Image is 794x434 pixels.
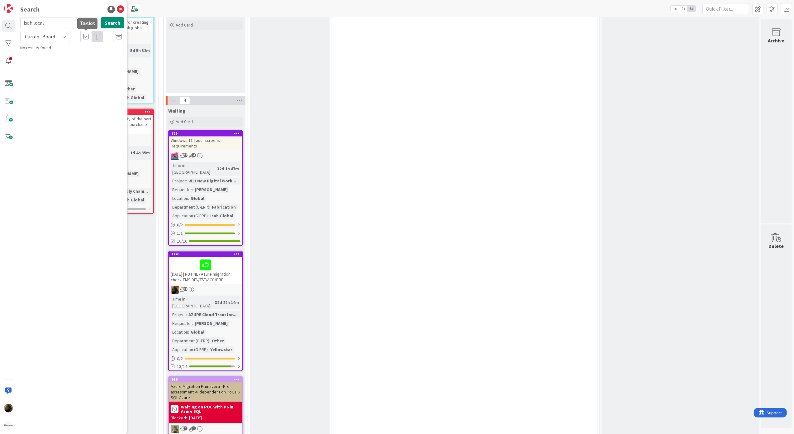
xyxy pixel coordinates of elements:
div: JK [169,152,242,160]
div: [PERSON_NAME] [193,320,229,327]
span: : [128,47,129,54]
span: : [186,177,187,184]
div: 916 [172,377,242,382]
span: : [128,149,129,156]
div: 1445 [172,252,242,256]
div: TT [169,425,242,433]
span: 4 [179,97,190,104]
span: Add Card... [176,22,196,28]
div: 0/2 [169,355,242,363]
span: : [209,204,210,210]
div: Isah Global [120,94,146,101]
span: Support [13,1,28,8]
img: TT [171,425,179,433]
div: 0/2 [169,221,242,229]
img: JK [171,152,179,160]
span: 2 [183,426,188,430]
button: Search [101,17,124,28]
div: Search [20,5,40,14]
b: Waiting on POC with P6 in Azure SQL [181,405,240,413]
img: avatar [4,421,13,430]
div: 1445[DATE] | NB HNL - Azure migration check FMS DEV/TST/ACC/PRD [169,251,242,284]
span: 2x [679,6,687,12]
div: Isah Global [120,196,146,203]
div: [DATE] [189,415,202,421]
div: Application (G-ERP) [171,212,208,219]
div: Supply Chain... [116,188,150,195]
div: Windows 11 Touchscreens - Requirements [169,136,242,150]
div: Delete [769,242,784,250]
div: Location [171,195,188,202]
span: 1x [671,6,679,12]
img: Visit kanbanzone.com [4,4,13,13]
div: ND [169,286,242,294]
div: Time in [GEOGRAPHIC_DATA] [171,296,212,309]
span: 1 [192,426,196,430]
div: Location [171,329,188,335]
span: 11 [183,287,188,291]
div: W11 New Digital Work... [187,177,238,184]
span: Current Board [25,33,55,40]
div: 32d 1h 47m [216,165,240,172]
span: : [192,320,193,327]
span: 3x [687,6,696,12]
span: : [186,311,187,318]
h5: Tasks [80,21,95,27]
div: Project [171,311,186,318]
span: 4 [192,153,196,157]
div: [PERSON_NAME] [193,186,229,193]
div: 916 [169,377,242,382]
img: ND [171,286,179,294]
div: Application (G-ERP) [171,346,208,353]
div: 916Azure Migration Primavera - Pre-assessment -> dependent on PoC P6 SQL Azure [169,377,242,402]
span: : [192,186,193,193]
div: AZURE Cloud Transfor... [187,311,238,318]
span: 1 / 1 [177,230,183,237]
span: : [209,337,210,344]
div: 32d 22h 14m [213,299,240,306]
span: : [215,165,216,172]
div: Department (G-ERP) [171,337,209,344]
div: Fabrication [210,204,237,210]
div: 1/1 [169,229,242,237]
input: Search for title... [20,17,98,28]
img: ND [4,404,13,412]
span: 10/10 [177,238,187,244]
div: Global [189,329,206,335]
div: Requester [171,320,192,327]
span: : [208,212,209,219]
div: 5d 5h 32m [129,47,151,54]
div: Other [210,337,226,344]
div: Archive [768,37,785,44]
span: 0 / 2 [177,222,183,228]
div: 1445 [169,251,242,257]
div: Yellowstar [209,346,234,353]
span: 29 [183,153,188,157]
input: Quick Filter... [702,3,749,14]
span: : [208,346,209,353]
div: Requester [171,186,192,193]
div: No results found. [20,45,124,51]
div: Blocked: [171,415,187,421]
div: Azure Migration Primavera - Pre-assessment -> dependent on PoC P6 SQL Azure [169,382,242,402]
div: [DATE] | NB HNL - Azure migration check FMS DEV/TST/ACC/PRD [169,257,242,284]
div: Department (G-ERP) [171,204,209,210]
div: Other [121,85,136,92]
div: Project [171,177,186,184]
div: 325Windows 11 Touchscreens - Requirements [169,131,242,150]
span: 0 / 2 [177,355,183,362]
div: 325 [172,131,242,136]
span: Waiting [168,108,186,114]
div: Global [189,195,206,202]
span: 13/14 [177,363,187,370]
div: Isah Global [209,212,235,219]
span: : [188,195,189,202]
div: 325 [169,131,242,136]
span: : [188,329,189,335]
span: Add Card... [176,119,196,124]
div: 1d 4h 35m [129,149,151,156]
div: Time in [GEOGRAPHIC_DATA] [171,162,215,176]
